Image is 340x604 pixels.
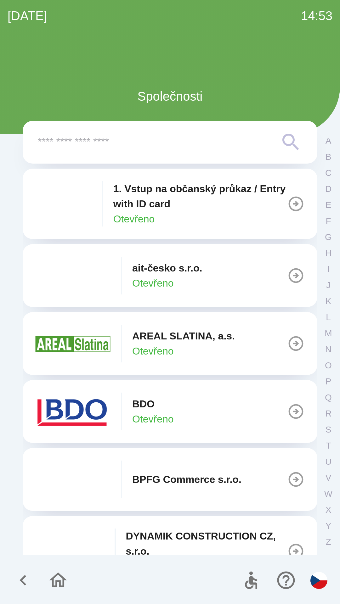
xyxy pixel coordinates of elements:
button: R [320,405,336,422]
p: N [325,344,331,355]
button: O [320,357,336,373]
p: A [326,135,331,146]
p: Z [326,536,331,547]
p: ait-česko s.r.o. [132,260,202,276]
img: aad3f322-fb90-43a2-be23-5ead3ef36ce5.png [35,325,111,362]
p: S [326,424,331,435]
button: G [320,229,336,245]
p: R [325,408,331,419]
p: X [326,504,331,515]
img: cs flag [310,572,327,589]
p: O [325,360,332,371]
p: T [326,440,331,451]
p: Otevřeno [132,344,174,359]
button: W [320,486,336,502]
button: N [320,341,336,357]
p: L [326,312,331,323]
button: E [320,197,336,213]
button: DYNAMIK CONSTRUCTION CZ, s.r.o.Otevřeno [23,516,317,586]
p: Otevřeno [113,211,155,226]
p: BPFG Commerce s.r.o. [132,472,241,487]
p: Otevřeno [132,411,174,427]
p: V [326,472,331,483]
p: K [326,296,331,307]
button: Z [320,534,336,550]
p: AREAL SLATINA, a.s. [132,328,235,344]
p: J [326,280,331,291]
button: J [320,277,336,293]
button: BPFG Commerce s.r.o. [23,448,317,511]
button: S [320,422,336,438]
p: Y [326,520,331,531]
button: 1. Vstup na občanský průkaz / Entry with ID cardOtevřeno [23,169,317,239]
img: 93ea42ec-2d1b-4d6e-8f8a-bdbb4610bcc3.png [35,185,92,223]
p: G [325,232,332,243]
button: B [320,149,336,165]
button: T [320,438,336,454]
button: H [320,245,336,261]
button: AREAL SLATINA, a.s.Otevřeno [23,312,317,375]
button: K [320,293,336,309]
button: U [320,454,336,470]
img: Logo [23,44,317,74]
p: P [326,376,331,387]
button: C [320,165,336,181]
p: E [326,199,331,210]
p: Otevřeno [132,276,174,291]
button: F [320,213,336,229]
button: BDOOtevřeno [23,380,317,443]
p: M [325,328,332,339]
button: P [320,373,336,389]
p: Q [325,392,332,403]
button: D [320,181,336,197]
p: [DATE] [8,6,47,25]
p: B [326,151,331,162]
p: H [325,248,331,259]
button: L [320,309,336,325]
p: W [324,488,332,499]
p: U [325,456,331,467]
button: V [320,470,336,486]
p: D [325,183,331,194]
img: 40b5cfbb-27b1-4737-80dc-99d800fbabba.png [35,257,111,294]
img: f3b1b367-54a7-43c8-9d7e-84e812667233.png [35,461,111,498]
button: Y [320,518,336,534]
p: DYNAMIK CONSTRUCTION CZ, s.r.o. [126,528,287,559]
button: Q [320,389,336,405]
img: 9aa1c191-0426-4a03-845b-4981a011e109.jpeg [35,532,105,570]
p: BDO [132,396,155,411]
p: 14:53 [301,6,332,25]
p: F [326,215,331,226]
p: Společnosti [138,87,203,106]
p: C [325,167,331,178]
p: I [327,264,330,275]
p: 1. Vstup na občanský průkaz / Entry with ID card [113,181,287,211]
button: X [320,502,336,518]
button: I [320,261,336,277]
img: ae7449ef-04f1-48ed-85b5-e61960c78b50.png [35,393,111,430]
button: ait-česko s.r.o.Otevřeno [23,244,317,307]
button: M [320,325,336,341]
button: A [320,133,336,149]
